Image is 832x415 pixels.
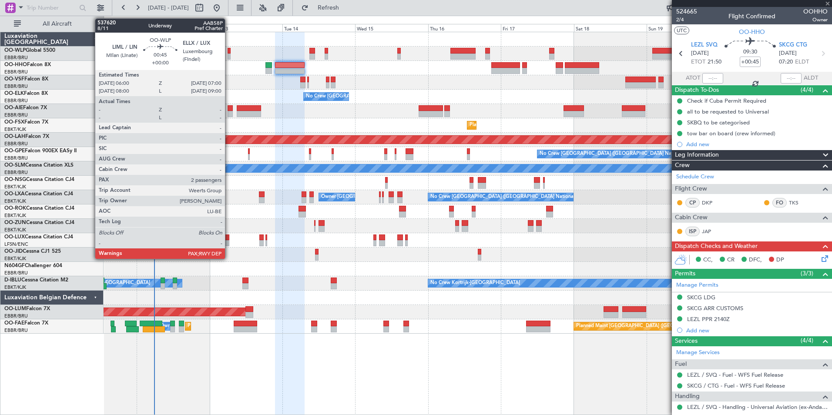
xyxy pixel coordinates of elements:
[540,147,685,161] div: No Crew [GEOGRAPHIC_DATA] ([GEOGRAPHIC_DATA] National)
[686,141,828,148] div: Add new
[4,234,73,240] a: OO-LUXCessna Citation CJ4
[776,256,784,264] span: DP
[687,305,743,312] div: SKCG ARR CUSTOMS
[676,173,714,181] a: Schedule Crew
[27,1,77,14] input: Trip Number
[4,169,28,176] a: EBBR/BRU
[686,327,828,334] div: Add new
[4,120,48,125] a: OO-FSXFalcon 7X
[4,91,48,96] a: OO-ELKFalcon 8X
[4,206,74,211] a: OO-ROKCessna Citation CJ4
[4,321,24,326] span: OO-FAE
[470,119,571,132] div: Planned Maint Kortrijk-[GEOGRAPHIC_DATA]
[66,147,212,161] div: No Crew [GEOGRAPHIC_DATA] ([GEOGRAPHIC_DATA] National)
[4,177,74,182] a: OO-NSGCessna Citation CJ4
[4,306,50,311] a: OO-LUMFalcon 7X
[703,256,713,264] span: CC,
[574,24,647,32] div: Sat 18
[428,24,501,32] div: Thu 16
[4,83,28,90] a: EBBR/BRU
[4,270,28,276] a: EBBR/BRU
[687,371,783,378] a: LEZL / SVQ - Fuel - WFS Fuel Release
[4,112,28,118] a: EBBR/BRU
[4,148,25,154] span: OO-GPE
[687,294,715,301] div: SKCG LDG
[4,191,25,197] span: OO-LXA
[4,227,26,233] a: EBKT/KJK
[321,191,439,204] div: Owner [GEOGRAPHIC_DATA]-[GEOGRAPHIC_DATA]
[4,126,26,133] a: EBKT/KJK
[4,249,23,254] span: OO-JID
[685,198,700,207] div: CP
[148,4,189,12] span: [DATE] - [DATE]
[4,62,27,67] span: OO-HHO
[676,281,718,290] a: Manage Permits
[676,348,720,357] a: Manage Services
[686,74,700,83] span: ATOT
[749,256,762,264] span: DFC,
[675,241,758,251] span: Dispatch Checks and Weather
[743,48,757,57] span: 09:30
[4,48,55,53] a: OO-WLPGlobal 5500
[804,74,818,83] span: ALDT
[137,24,209,32] div: Sun 12
[4,77,48,82] a: OO-VSFFalcon 8X
[739,27,765,37] span: OO-HHO
[297,1,349,15] button: Refresh
[4,91,24,96] span: OO-ELK
[647,24,719,32] div: Sun 19
[4,198,26,204] a: EBKT/KJK
[4,327,28,334] a: EBBR/BRU
[4,313,28,319] a: EBBR/BRU
[803,7,828,16] span: OOHHO
[779,41,807,50] span: SKCG CTG
[4,134,25,139] span: OO-LAH
[687,97,766,104] div: Check if Cuba Permit Required
[4,284,26,291] a: EBKT/KJK
[4,220,74,225] a: OO-ZUNCessna Citation CJ4
[795,58,809,67] span: ELDT
[4,184,26,190] a: EBKT/KJK
[355,24,428,32] div: Wed 15
[687,315,730,323] div: LEZL PPR 2140Z
[10,17,94,31] button: All Aircraft
[675,161,690,171] span: Crew
[801,269,813,278] span: (3/3)
[702,228,721,235] a: JAP
[4,263,62,268] a: N604GFChallenger 604
[4,69,28,75] a: EBBR/BRU
[188,320,264,333] div: Planned Maint Melsbroek Air Base
[687,108,769,115] div: all to be requested to Universal
[4,306,26,311] span: OO-LUM
[4,206,26,211] span: OO-ROK
[4,120,24,125] span: OO-FSX
[687,130,775,137] div: tow bar on board (crew informed)
[801,85,813,94] span: (4/4)
[4,54,28,61] a: EBBR/BRU
[4,191,73,197] a: OO-LXACessna Citation CJ4
[789,199,809,207] a: TKS
[4,220,26,225] span: OO-ZUN
[4,263,25,268] span: N604GF
[675,213,708,223] span: Cabin Crew
[576,320,734,333] div: Planned Maint [GEOGRAPHIC_DATA] ([GEOGRAPHIC_DATA] National)
[676,7,697,16] span: 524665
[691,49,709,58] span: [DATE]
[4,48,26,53] span: OO-WLP
[674,27,689,34] button: UTC
[4,255,26,262] a: EBKT/KJK
[675,359,687,369] span: Fuel
[687,119,750,126] div: SKBQ to be categorised
[282,24,355,32] div: Tue 14
[4,241,28,248] a: LFSN/ENC
[702,199,721,207] a: DKP
[4,177,26,182] span: OO-NSG
[772,198,787,207] div: FO
[676,16,697,23] span: 2/4
[4,155,28,161] a: EBBR/BRU
[687,382,785,389] a: SKCG / CTG - Fuel - WFS Fuel Release
[4,97,28,104] a: EBBR/BRU
[4,148,77,154] a: OO-GPEFalcon 900EX EASy II
[4,249,61,254] a: OO-JIDCessna CJ1 525
[728,12,775,21] div: Flight Confirmed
